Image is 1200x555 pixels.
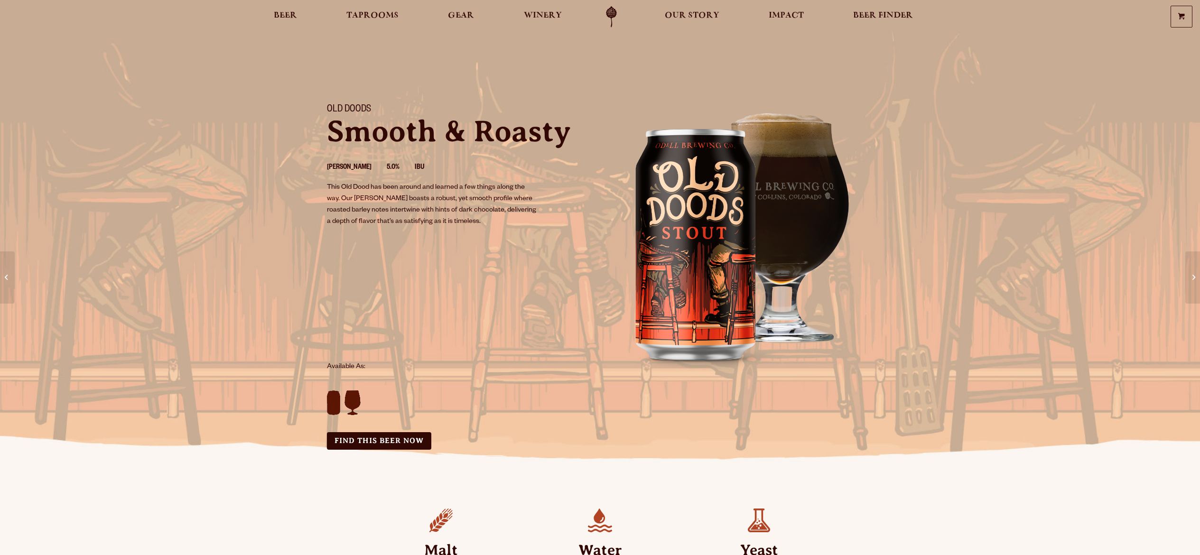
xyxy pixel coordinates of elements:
p: Available As: [327,361,589,373]
span: Impact [769,12,804,19]
iframe: Thirsty Business Old Doods [327,234,537,351]
a: Gear [442,6,480,28]
a: Winery [518,6,568,28]
a: Beer [268,6,303,28]
span: Beer [274,12,297,19]
span: Beer Finder [853,12,913,19]
li: 5.0% [387,162,415,174]
a: Our Story [659,6,726,28]
a: Find this Beer Now [327,432,431,450]
a: Impact [763,6,810,28]
p: Smooth & Roasty [327,116,589,147]
li: [PERSON_NAME] [327,162,387,174]
a: Taprooms [340,6,405,28]
span: Our Story [665,12,719,19]
span: Taprooms [346,12,399,19]
li: IBU [415,162,439,174]
p: This Old Dood has been around and learned a few things along the way. Our [PERSON_NAME] boasts a ... [327,182,537,228]
span: Winery [524,12,562,19]
span: Gear [448,12,474,19]
a: Beer Finder [847,6,919,28]
a: Odell Home [594,6,629,28]
h1: Old Doods [327,104,589,116]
